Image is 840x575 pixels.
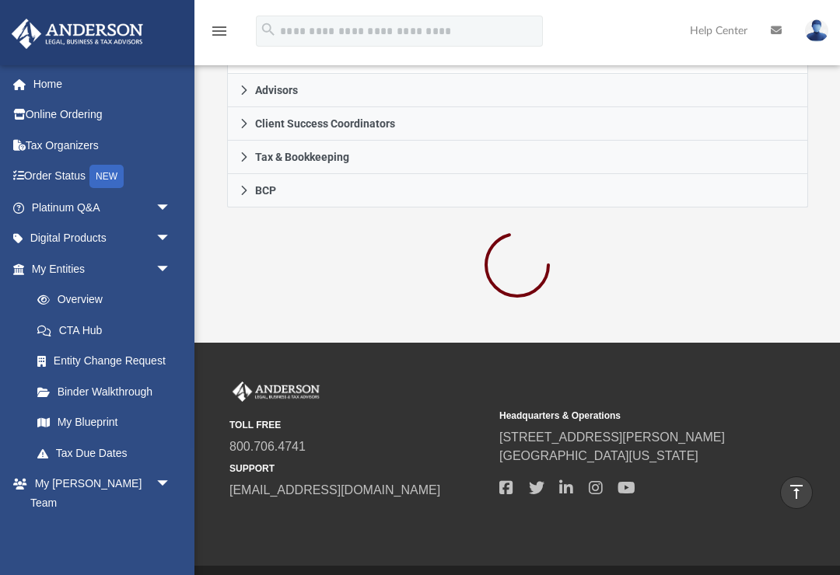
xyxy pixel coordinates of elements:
[229,440,306,453] a: 800.706.4741
[229,382,323,402] img: Anderson Advisors Platinum Portal
[11,99,194,131] a: Online Ordering
[22,315,194,346] a: CTA Hub
[11,253,194,284] a: My Entitiesarrow_drop_down
[229,483,440,497] a: [EMAIL_ADDRESS][DOMAIN_NAME]
[227,107,808,141] a: Client Success Coordinators
[11,130,194,161] a: Tax Organizers
[156,192,187,224] span: arrow_drop_down
[7,19,148,49] img: Anderson Advisors Platinum Portal
[11,192,194,223] a: Platinum Q&Aarrow_drop_down
[11,68,194,99] a: Home
[11,469,187,518] a: My [PERSON_NAME] Teamarrow_drop_down
[22,346,194,377] a: Entity Change Request
[156,469,187,500] span: arrow_drop_down
[499,430,725,444] a: [STREET_ADDRESS][PERSON_NAME]
[499,409,758,423] small: Headquarters & Operations
[210,30,229,40] a: menu
[210,22,229,40] i: menu
[229,418,488,432] small: TOLL FREE
[156,223,187,255] span: arrow_drop_down
[255,85,298,96] span: Advisors
[255,185,276,196] span: BCP
[229,462,488,476] small: SUPPORT
[255,118,395,129] span: Client Success Coordinators
[260,21,277,38] i: search
[22,376,194,407] a: Binder Walkthrough
[787,483,806,501] i: vertical_align_top
[156,253,187,285] span: arrow_drop_down
[11,223,194,254] a: Digital Productsarrow_drop_down
[11,161,194,193] a: Order StatusNEW
[22,284,194,315] a: Overview
[227,74,808,107] a: Advisors
[22,407,187,438] a: My Blueprint
[780,476,813,509] a: vertical_align_top
[227,174,808,207] a: BCP
[499,449,698,462] a: [GEOGRAPHIC_DATA][US_STATE]
[227,141,808,174] a: Tax & Bookkeeping
[22,437,194,469] a: Tax Due Dates
[805,19,828,42] img: User Pic
[89,165,124,188] div: NEW
[255,152,349,162] span: Tax & Bookkeeping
